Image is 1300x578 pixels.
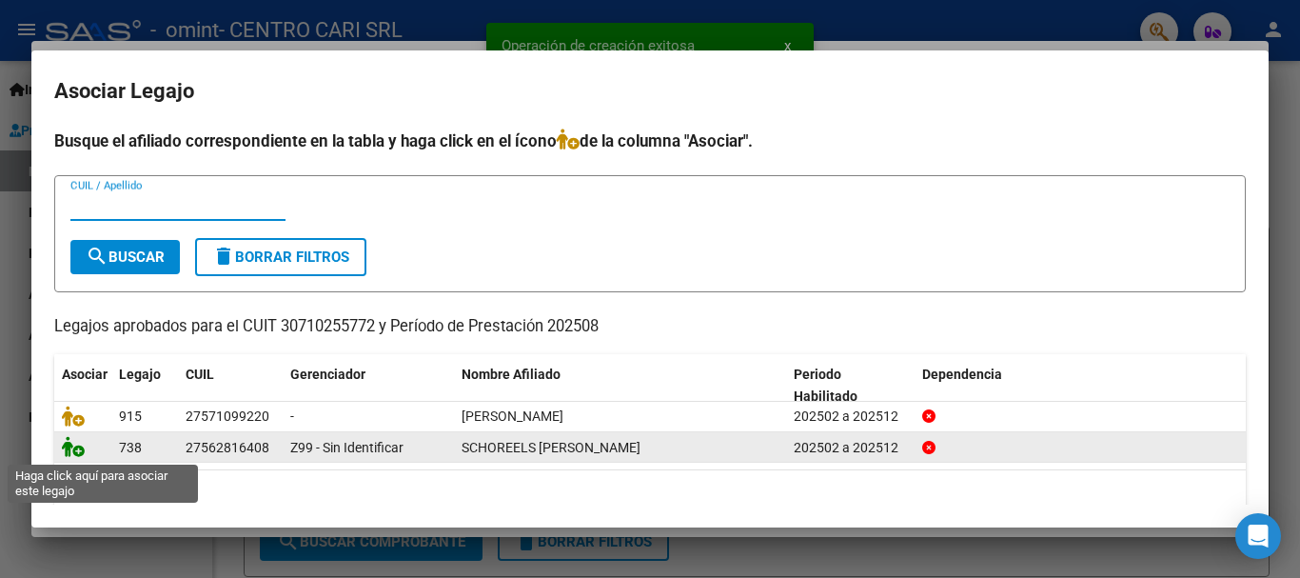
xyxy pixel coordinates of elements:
div: 27562816408 [186,437,269,459]
datatable-header-cell: CUIL [178,354,283,417]
span: Nombre Afiliado [462,367,561,382]
datatable-header-cell: Periodo Habilitado [786,354,915,417]
span: Z99 - Sin Identificar [290,440,404,455]
button: Borrar Filtros [195,238,366,276]
span: 915 [119,409,142,424]
span: Gerenciador [290,367,365,382]
datatable-header-cell: Asociar [54,354,111,417]
datatable-header-cell: Nombre Afiliado [454,354,786,417]
p: Legajos aprobados para el CUIT 30710255772 y Período de Prestación 202508 [54,315,1246,339]
span: CUIL [186,367,214,382]
datatable-header-cell: Gerenciador [283,354,454,417]
span: Asociar [62,367,108,382]
datatable-header-cell: Legajo [111,354,178,417]
h2: Asociar Legajo [54,73,1246,110]
span: Legajo [119,367,161,382]
mat-icon: search [86,245,108,268]
h4: Busque el afiliado correspondiente en la tabla y haga click en el ícono de la columna "Asociar". [54,129,1246,153]
span: Borrar Filtros [212,249,349,266]
datatable-header-cell: Dependencia [915,354,1247,417]
span: 738 [119,440,142,455]
span: - [290,409,294,424]
div: 2 registros [54,470,1246,518]
div: 202502 a 202512 [794,437,907,459]
span: Periodo Habilitado [794,367,857,404]
span: SCHOREELS DAFNE [462,440,640,455]
div: 202502 a 202512 [794,406,907,428]
button: Buscar [70,240,180,274]
div: Open Intercom Messenger [1235,513,1281,559]
span: Dependencia [922,367,1002,382]
span: Buscar [86,249,165,266]
mat-icon: delete [212,245,235,268]
span: VIEGAS JOAQUINA [462,409,563,424]
div: 27571099220 [186,406,269,428]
